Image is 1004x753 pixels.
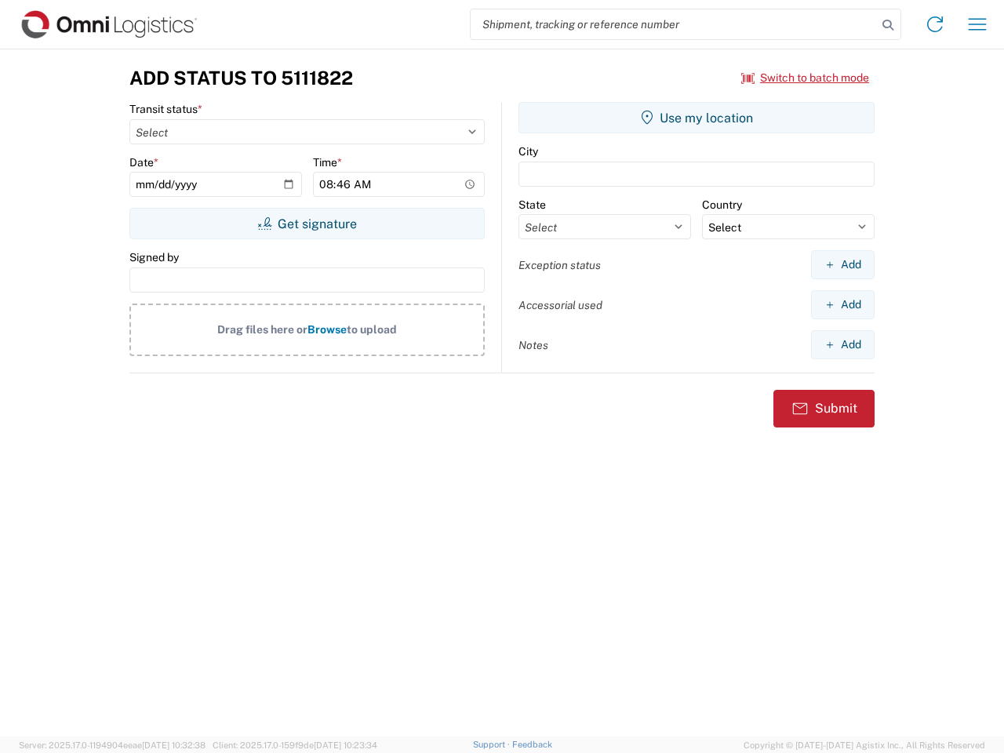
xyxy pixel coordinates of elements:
[217,323,307,336] span: Drag files here or
[19,740,206,750] span: Server: 2025.17.0-1194904eeae
[773,390,875,427] button: Submit
[702,198,742,212] label: Country
[471,9,877,39] input: Shipment, tracking or reference number
[473,740,512,749] a: Support
[518,144,538,158] label: City
[129,208,485,239] button: Get signature
[313,155,342,169] label: Time
[811,330,875,359] button: Add
[744,738,985,752] span: Copyright © [DATE]-[DATE] Agistix Inc., All Rights Reserved
[307,323,347,336] span: Browse
[129,102,202,116] label: Transit status
[518,298,602,312] label: Accessorial used
[518,338,548,352] label: Notes
[213,740,377,750] span: Client: 2025.17.0-159f9de
[811,250,875,279] button: Add
[129,67,353,89] h3: Add Status to 5111822
[512,740,552,749] a: Feedback
[129,155,158,169] label: Date
[518,102,875,133] button: Use my location
[741,65,869,91] button: Switch to batch mode
[129,250,179,264] label: Signed by
[347,323,397,336] span: to upload
[314,740,377,750] span: [DATE] 10:23:34
[518,258,601,272] label: Exception status
[811,290,875,319] button: Add
[142,740,206,750] span: [DATE] 10:32:38
[518,198,546,212] label: State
